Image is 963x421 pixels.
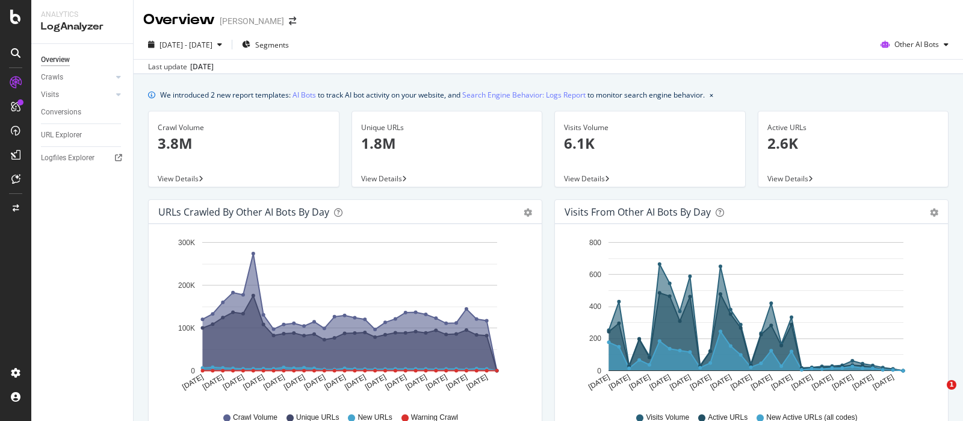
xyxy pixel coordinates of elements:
text: 0 [191,367,195,375]
text: [DATE] [282,373,306,391]
span: View Details [158,173,199,184]
text: [DATE] [445,373,469,391]
text: [DATE] [689,373,713,391]
text: [DATE] [364,373,388,391]
text: [DATE] [384,373,408,391]
div: Overview [143,10,215,30]
text: [DATE] [323,373,347,391]
svg: A chart. [565,234,933,401]
a: Search Engine Behavior: Logs Report [462,89,586,101]
div: gear [524,208,532,217]
text: [DATE] [831,373,855,391]
div: [DATE] [190,61,214,72]
div: URL Explorer [41,129,82,142]
text: [DATE] [851,373,875,391]
text: [DATE] [628,373,652,391]
iframe: Intercom live chat [922,380,951,409]
text: [DATE] [749,373,773,391]
button: Segments [237,35,294,54]
p: 3.8M [158,133,330,154]
a: AI Bots [293,89,316,101]
span: Segments [255,40,289,50]
p: 6.1K [564,133,736,154]
div: Conversions [41,106,81,119]
div: Overview [41,54,70,66]
div: Visits Volume [564,122,736,133]
text: [DATE] [729,373,753,391]
text: 200 [589,335,601,343]
text: [DATE] [303,373,327,391]
text: [DATE] [181,373,205,391]
a: Overview [41,54,125,66]
button: close banner [707,86,716,104]
div: Analytics [41,10,123,20]
button: Other AI Bots [876,35,953,54]
text: [DATE] [242,373,266,391]
text: [DATE] [709,373,733,391]
span: [DATE] - [DATE] [159,40,212,50]
a: Logfiles Explorer [41,152,125,164]
div: LogAnalyzer [41,20,123,34]
div: [PERSON_NAME] [220,15,284,27]
a: Visits [41,89,113,101]
text: [DATE] [607,373,631,391]
p: 2.6K [767,133,940,154]
span: View Details [767,173,808,184]
div: arrow-right-arrow-left [289,17,296,25]
span: 1 [947,380,956,390]
text: [DATE] [810,373,834,391]
div: info banner [148,89,949,101]
text: 0 [597,367,601,375]
span: View Details [361,173,402,184]
text: 300K [178,239,195,247]
text: 200K [178,281,195,290]
text: 400 [589,302,601,311]
div: Logfiles Explorer [41,152,94,164]
div: Visits from Other AI Bots by day [565,206,711,218]
div: Crawls [41,71,63,84]
text: [DATE] [424,373,448,391]
text: [DATE] [201,373,225,391]
text: [DATE] [587,373,611,391]
text: 800 [589,239,601,247]
div: Crawl Volume [158,122,330,133]
text: [DATE] [668,373,692,391]
div: Last update [148,61,214,72]
text: 100K [178,324,195,332]
div: gear [930,208,938,217]
div: URLs Crawled by Other AI Bots by day [158,206,329,218]
a: URL Explorer [41,129,125,142]
svg: A chart. [158,234,527,401]
a: Crawls [41,71,113,84]
div: Visits [41,89,59,101]
text: [DATE] [770,373,794,391]
div: Unique URLs [361,122,533,133]
p: 1.8M [361,133,533,154]
span: View Details [564,173,605,184]
text: [DATE] [404,373,428,391]
a: Conversions [41,106,125,119]
text: [DATE] [465,373,489,391]
text: [DATE] [343,373,367,391]
text: [DATE] [262,373,286,391]
text: [DATE] [790,373,814,391]
button: [DATE] - [DATE] [143,35,227,54]
text: [DATE] [221,373,246,391]
text: 600 [589,270,601,279]
span: Other AI Bots [894,39,939,49]
div: We introduced 2 new report templates: to track AI bot activity on your website, and to monitor se... [160,89,705,101]
text: [DATE] [648,373,672,391]
div: Active URLs [767,122,940,133]
text: [DATE] [872,373,896,391]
